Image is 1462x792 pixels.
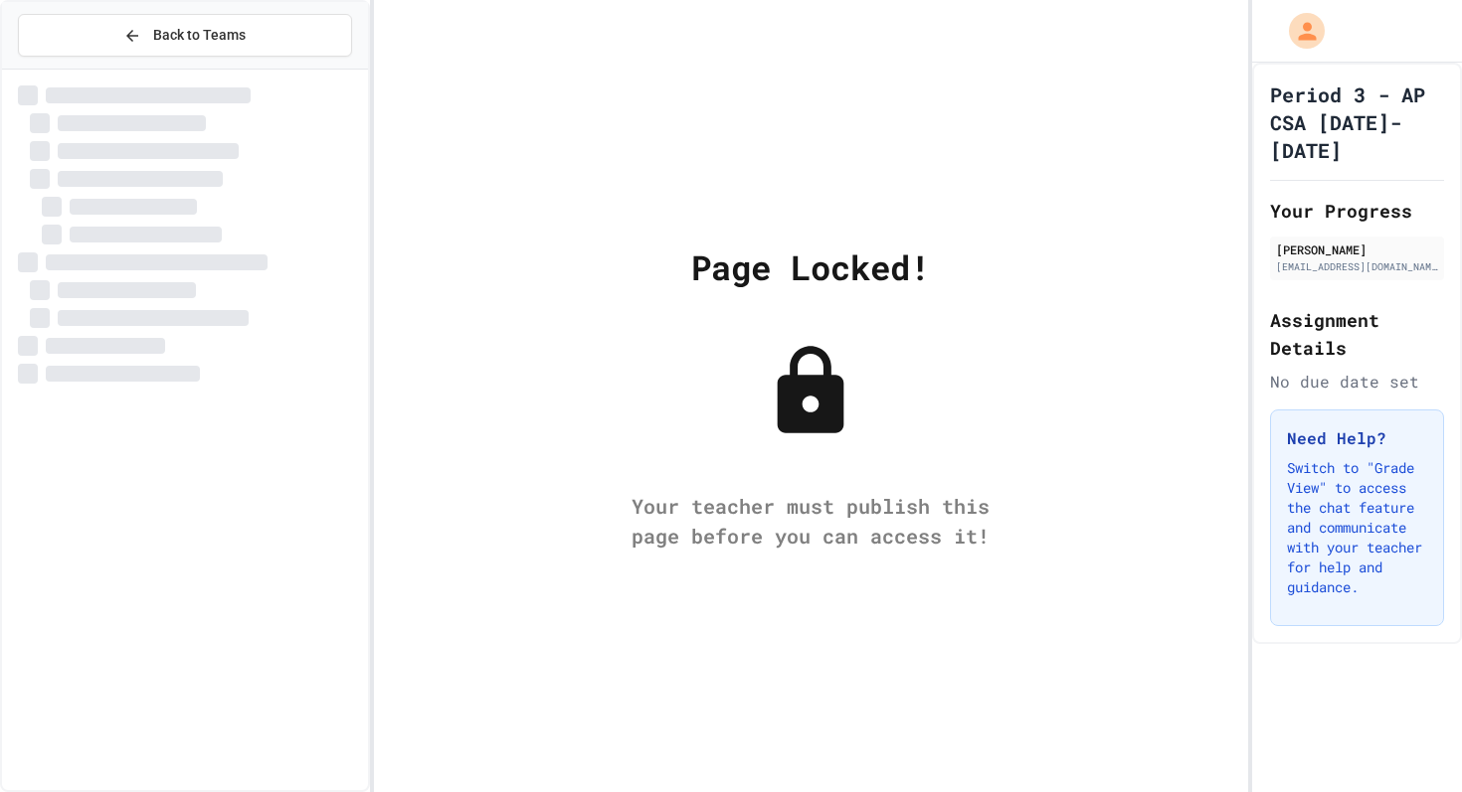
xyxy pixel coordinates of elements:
div: Your teacher must publish this page before you can access it! [612,491,1009,551]
h2: Assignment Details [1270,306,1444,362]
h2: Your Progress [1270,197,1444,225]
div: No due date set [1270,370,1444,394]
div: [EMAIL_ADDRESS][DOMAIN_NAME] [1276,259,1438,274]
div: [PERSON_NAME] [1276,240,1438,258]
h1: Period 3 - AP CSA [DATE]-[DATE] [1270,80,1444,164]
p: Switch to "Grade View" to access the chat feature and communicate with your teacher for help and ... [1287,458,1427,597]
div: Page Locked! [691,241,930,292]
h3: Need Help? [1287,426,1427,450]
div: My Account [1268,8,1330,54]
span: Back to Teams [153,25,246,46]
button: Back to Teams [18,14,352,57]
